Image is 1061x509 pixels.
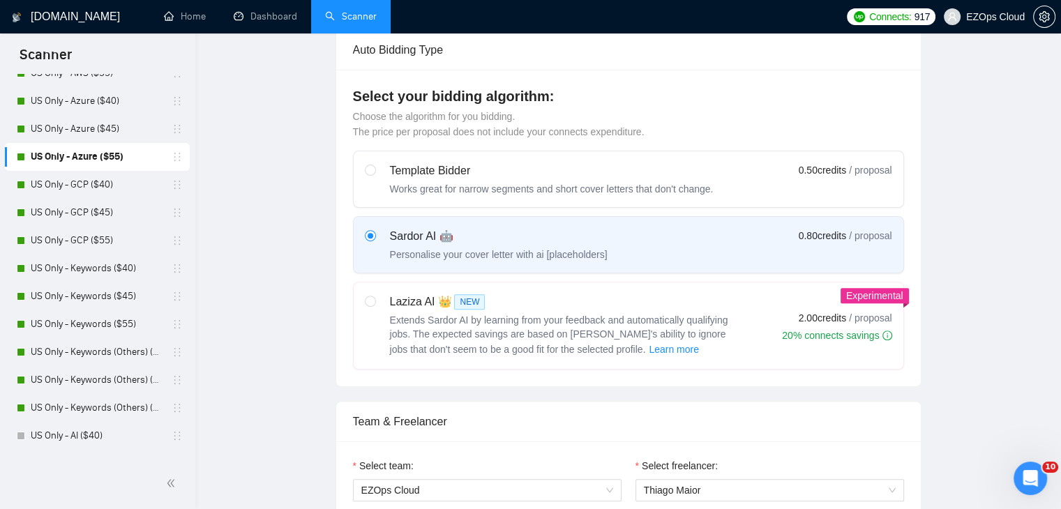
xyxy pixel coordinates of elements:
[454,294,485,310] span: NEW
[390,182,714,196] div: Works great for narrow segments and short cover letters that don't change.
[172,263,183,274] span: holder
[799,162,846,178] span: 0.50 credits
[390,162,714,179] div: Template Bidder
[361,480,613,501] span: EZOps Cloud
[172,151,183,162] span: holder
[240,22,265,47] div: Close
[31,227,163,254] a: US Only - GCP ($55)
[1033,11,1055,22] a: setting
[166,476,180,490] span: double-left
[186,381,279,436] button: Help
[1042,462,1058,473] span: 10
[635,458,718,473] label: Select freelancer:
[29,223,234,238] div: Ask a question
[31,282,163,310] a: US Only - Keywords ($45)
[782,328,891,342] div: 20% connects savings
[849,163,891,177] span: / proposal
[353,402,904,441] div: Team & Freelancer
[947,12,957,22] span: user
[882,331,892,340] span: info-circle
[649,342,699,357] span: Learn more
[799,228,846,243] span: 0.80 credits
[353,458,414,473] label: Select team:
[20,263,259,291] button: Search for help
[149,22,177,50] img: Profile image for Valeriia
[172,123,183,135] span: holder
[172,179,183,190] span: holder
[164,10,206,22] a: homeHome
[20,296,259,337] div: ✅ How To: Connect your agency to [DOMAIN_NAME]
[849,311,891,325] span: / proposal
[31,366,163,394] a: US Only - Keywords (Others) ($45)
[1014,462,1047,495] iframe: Intercom live chat
[172,402,183,413] span: holder
[202,22,230,50] img: Profile image for Mariia
[172,347,183,358] span: holder
[31,422,163,450] a: US Only - AI ($40)
[390,228,608,245] div: Sardor AI 🤖
[31,171,163,199] a: US Only - GCP ($40)
[31,199,163,227] a: US Only - GCP ($45)
[31,87,163,115] a: US Only - Azure ($40)
[390,294,739,310] div: Laziza AI
[799,310,846,326] span: 2.00 credits
[644,485,701,496] span: Thiago Maior
[31,115,163,143] a: US Only - Azure ($45)
[648,341,700,358] button: Laziza AI NEWExtends Sardor AI by learning from your feedback and automatically qualifying jobs. ...
[31,254,163,282] a: US Only - Keywords ($40)
[31,310,163,338] a: US Only - Keywords ($55)
[31,143,163,171] a: US Only - Azure ($55)
[325,10,377,22] a: searchScanner
[846,290,903,301] span: Experimental
[8,45,83,74] span: Scanner
[29,342,234,372] div: 🔠 GigRadar Search Syntax: Query Operators for Optimized Job Searches
[234,10,297,22] a: dashboardDashboard
[172,207,183,218] span: holder
[93,381,186,436] button: Messages
[914,9,929,24] span: 917
[31,394,163,422] a: US Only - Keywords (Others) ($55)
[390,248,608,261] div: Personalise your cover letter with ai [placeholders]
[29,302,234,331] div: ✅ How To: Connect your agency to [DOMAIN_NAME]
[172,235,183,246] span: holder
[1034,11,1055,22] span: setting
[172,319,183,330] span: holder
[437,294,451,310] span: 👑
[31,338,163,366] a: US Only - Keywords (Others) ($40)
[1033,6,1055,28] button: setting
[849,229,891,243] span: / proposal
[116,416,164,425] span: Messages
[172,291,183,302] span: holder
[29,270,113,284] span: Search for help
[172,96,183,107] span: holder
[20,337,259,377] div: 🔠 GigRadar Search Syntax: Query Operators for Optimized Job Searches
[869,9,911,24] span: Connects:
[353,86,904,106] h4: Select your bidding algorithm:
[28,170,251,194] p: How can we help?
[28,99,251,170] p: Hi [EMAIL_ADDRESS][DOMAIN_NAME] 👋
[353,30,904,70] div: Auto Bidding Type
[12,6,22,29] img: logo
[28,26,50,49] img: logo
[854,11,865,22] img: upwork-logo.png
[172,430,183,441] span: holder
[14,211,265,250] div: Ask a question
[31,450,163,478] a: US Only - AI ($45)
[390,314,728,355] span: Extends Sardor AI by learning from your feedback and automatically qualifying jobs. The expected ...
[221,416,243,425] span: Help
[176,22,204,50] img: Profile image for Oleksandr
[172,374,183,386] span: holder
[31,416,62,425] span: Home
[353,111,645,137] span: Choose the algorithm for you bidding. The price per proposal does not include your connects expen...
